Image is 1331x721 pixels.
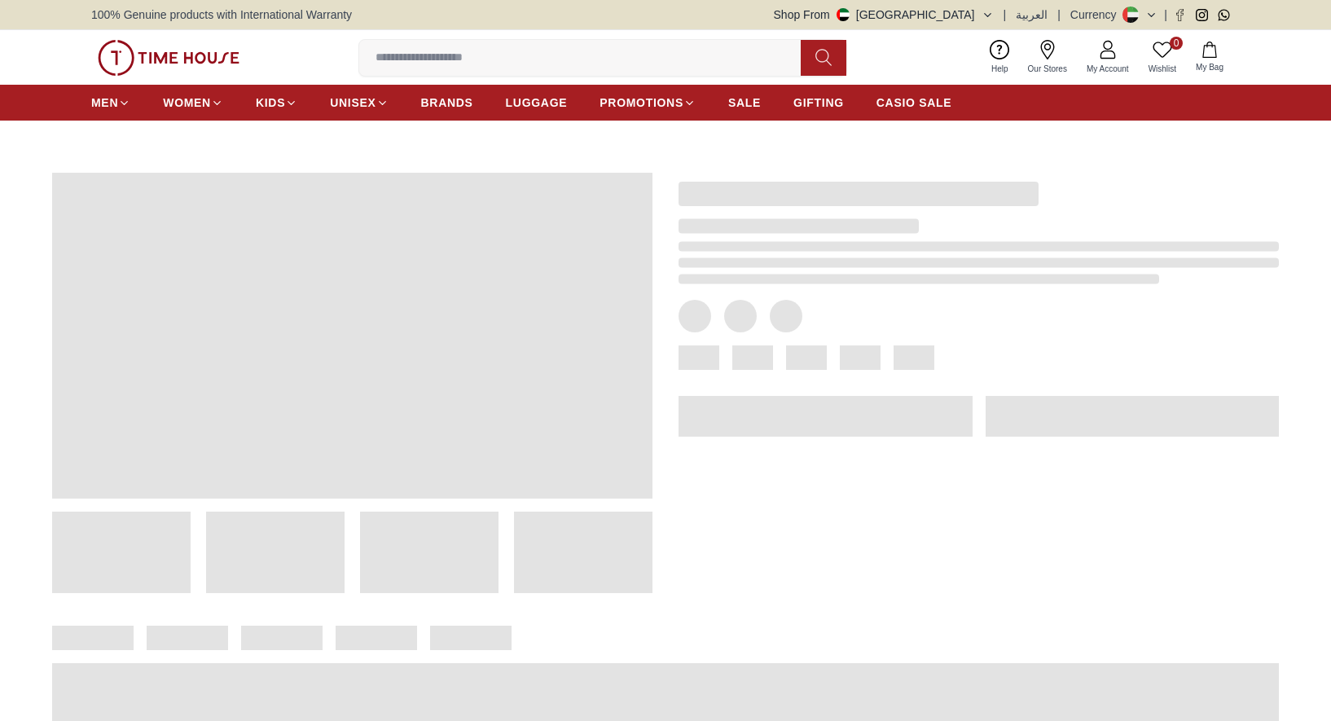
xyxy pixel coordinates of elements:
span: WOMEN [163,95,211,111]
a: SALE [728,88,761,117]
button: العربية [1016,7,1048,23]
a: CASIO SALE [876,88,952,117]
button: My Bag [1186,38,1233,77]
a: LUGGAGE [506,88,568,117]
span: Help [985,63,1015,75]
a: PROMOTIONS [600,88,696,117]
span: | [1057,7,1061,23]
span: KIDS [256,95,285,111]
span: Wishlist [1142,63,1183,75]
span: My Account [1080,63,1136,75]
span: | [1164,7,1167,23]
span: | [1004,7,1007,23]
a: BRANDS [421,88,473,117]
a: GIFTING [793,88,844,117]
a: Our Stores [1018,37,1077,78]
img: United Arab Emirates [837,8,850,21]
a: 0Wishlist [1139,37,1186,78]
a: KIDS [256,88,297,117]
a: Facebook [1174,9,1186,21]
span: MEN [91,95,118,111]
a: MEN [91,88,130,117]
span: GIFTING [793,95,844,111]
button: Shop From[GEOGRAPHIC_DATA] [774,7,994,23]
span: BRANDS [421,95,473,111]
div: Currency [1070,7,1123,23]
img: ... [98,40,239,76]
span: 0 [1170,37,1183,50]
a: UNISEX [330,88,388,117]
a: Instagram [1196,9,1208,21]
span: SALE [728,95,761,111]
span: My Bag [1189,61,1230,73]
a: Whatsapp [1218,9,1230,21]
a: WOMEN [163,88,223,117]
span: Our Stores [1021,63,1074,75]
a: Help [982,37,1018,78]
span: PROMOTIONS [600,95,683,111]
span: CASIO SALE [876,95,952,111]
span: 100% Genuine products with International Warranty [91,7,352,23]
span: UNISEX [330,95,376,111]
span: LUGGAGE [506,95,568,111]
